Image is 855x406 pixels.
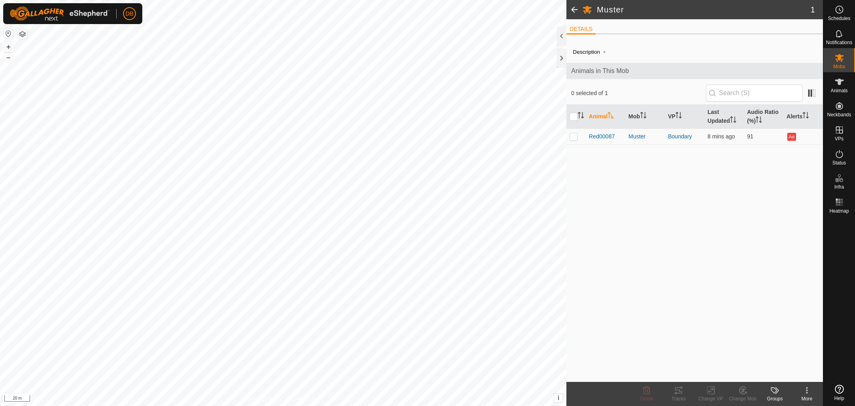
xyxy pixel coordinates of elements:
[665,105,704,129] th: VP
[668,133,692,140] a: Boundary
[640,396,654,402] span: Delete
[629,132,662,141] div: Muster
[811,4,815,16] span: 1
[10,6,110,21] img: Gallagher Logo
[823,382,855,404] a: Help
[835,136,843,141] span: VPs
[4,42,13,52] button: +
[730,118,736,124] p-sorticon: Activate to sort
[18,29,27,39] button: Map Layers
[727,395,759,402] div: Change Mob
[571,66,818,76] span: Animals in This Mob
[675,113,682,120] p-sorticon: Activate to sort
[802,113,809,120] p-sorticon: Activate to sort
[783,105,823,129] th: Alerts
[573,49,600,55] label: Description
[597,5,811,14] h2: Muster
[827,112,851,117] span: Neckbands
[558,394,559,401] span: i
[566,25,596,35] li: DETAILS
[747,133,754,140] span: 91
[829,209,849,213] span: Heatmap
[589,132,615,141] span: Red00087
[826,40,852,45] span: Notifications
[759,395,791,402] div: Groups
[832,160,846,165] span: Status
[704,105,744,129] th: Last Updated
[706,85,803,101] input: Search (S)
[586,105,625,129] th: Animal
[663,395,695,402] div: Tracks
[828,16,850,21] span: Schedules
[831,88,848,93] span: Animals
[571,89,706,97] span: 0 selected of 1
[608,113,614,120] p-sorticon: Activate to sort
[834,185,844,189] span: Infra
[787,133,796,141] button: Ae
[554,394,563,402] button: i
[252,396,282,403] a: Privacy Policy
[744,105,784,129] th: Audio Ratio (%)
[4,29,13,39] button: Reset Map
[625,105,665,129] th: Mob
[4,53,13,62] button: –
[291,396,315,403] a: Contact Us
[756,118,762,124] p-sorticon: Activate to sort
[834,396,844,401] span: Help
[600,45,608,58] span: -
[125,10,133,18] span: DB
[578,113,584,120] p-sorticon: Activate to sort
[833,64,845,69] span: Mobs
[707,133,735,140] span: 20 Sept 2025, 7:04 pm
[640,113,647,120] p-sorticon: Activate to sort
[695,395,727,402] div: Change VP
[791,395,823,402] div: More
